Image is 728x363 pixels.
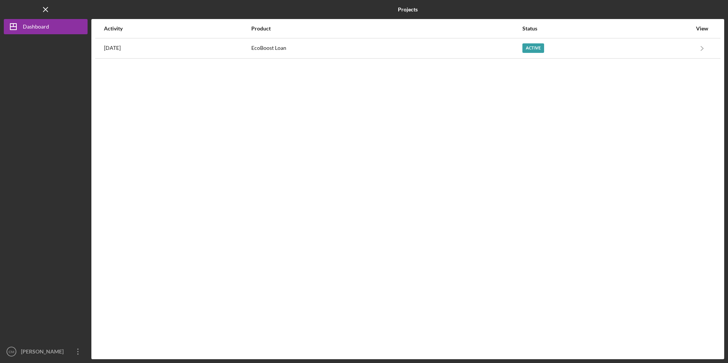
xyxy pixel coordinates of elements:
[104,25,251,32] div: Activity
[251,25,522,32] div: Product
[104,45,121,51] time: 2025-09-26 17:00
[398,6,418,13] b: Projects
[4,344,88,359] button: CM[PERSON_NAME]
[693,25,712,32] div: View
[522,43,544,53] div: Active
[19,344,69,361] div: [PERSON_NAME]
[23,19,49,36] div: Dashboard
[4,19,88,34] button: Dashboard
[9,350,14,354] text: CM
[522,25,692,32] div: Status
[251,39,522,58] div: EcoBoost Loan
